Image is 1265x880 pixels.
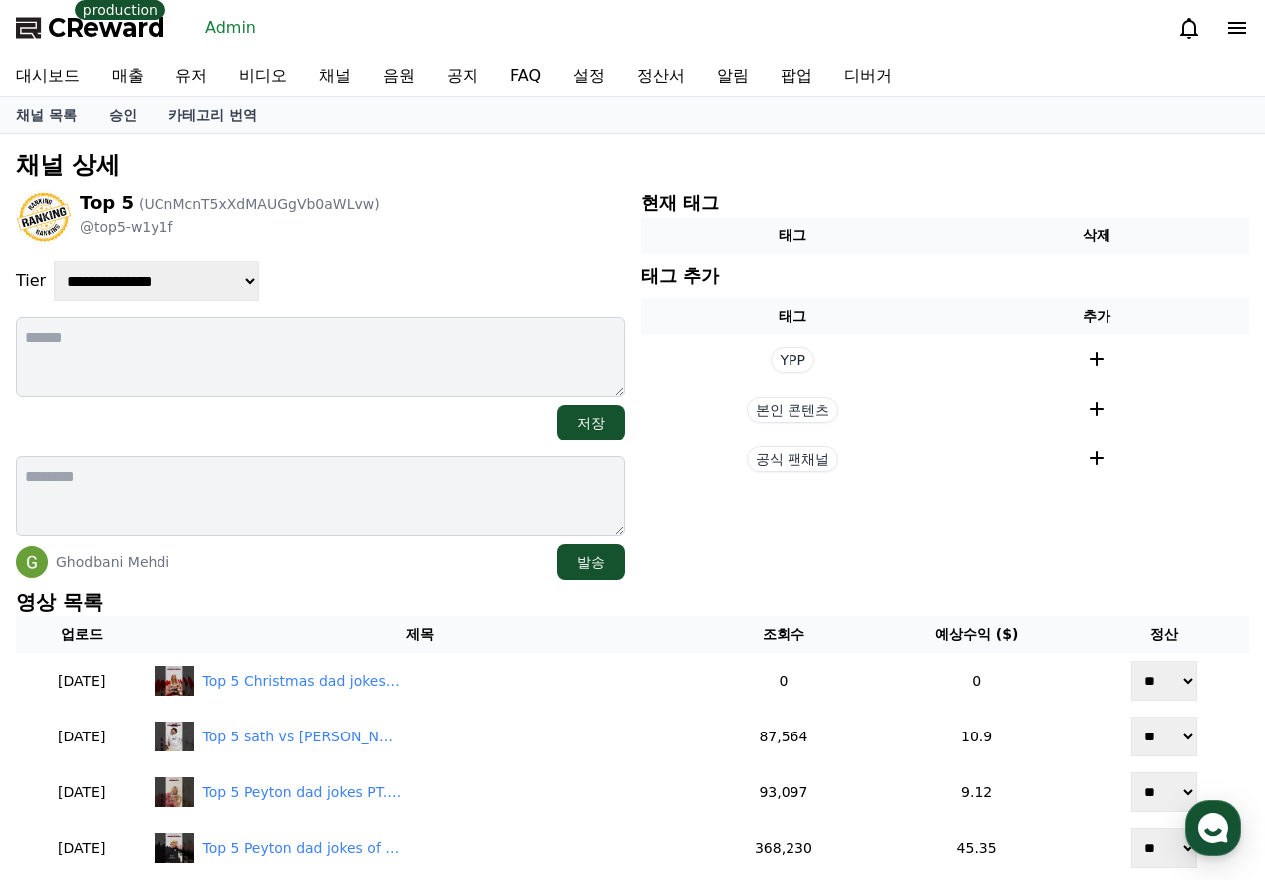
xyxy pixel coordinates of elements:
[202,671,402,692] div: Top 5 Christmas dad jokes of all time 🤣🤣🤣
[93,97,153,133] a: 승인
[223,56,303,96] a: 비디오
[701,56,765,96] a: 알림
[431,56,494,96] a: 공지
[16,546,48,578] img: Ghodbani Mehdi
[945,217,1249,254] th: 삭제
[16,269,46,293] p: Tier
[182,663,206,679] span: 대화
[828,56,908,96] a: 디버거
[16,764,147,820] td: [DATE]
[80,217,380,237] p: @top5-w1y1f
[747,397,838,423] span: 본인 콘텐츠
[765,56,828,96] a: 팝업
[159,56,223,96] a: 유저
[621,56,701,96] a: 정산서
[16,820,147,876] td: [DATE]
[153,97,273,133] a: 카테고리 번역
[202,727,402,747] div: Top 5 sath vs Matt dad jokes of all time 🤣🤣🤣
[557,405,625,440] button: 저장
[771,347,813,373] span: YPP
[197,12,264,44] a: Admin
[48,12,165,44] span: CReward
[873,709,1079,764] td: 10.9
[96,56,159,96] a: 매출
[693,820,873,876] td: 368,230
[557,56,621,96] a: 설정
[747,446,838,472] span: 공식 팬채널
[873,653,1079,709] td: 0
[16,616,147,653] th: 업로드
[641,189,1250,217] p: 현재 태그
[202,782,402,803] div: Top 5 Peyton dad jokes PT.2🤣🤣🤣🤣
[945,298,1249,335] th: 추가
[155,666,685,696] a: Top 5 Christmas dad jokes of all time 🤣🤣🤣 Top 5 Christmas dad jokes of all time 🤣🤣🤣
[641,217,945,254] th: 태그
[16,588,1249,616] p: 영상 목록
[693,764,873,820] td: 93,097
[16,653,147,709] td: [DATE]
[155,833,194,863] img: Top 5 Peyton dad jokes of all time 🤣🤣🤣🤣
[873,820,1079,876] td: 45.35
[147,616,693,653] th: 제목
[155,833,685,863] a: Top 5 Peyton dad jokes of all time 🤣🤣🤣🤣 Top 5 Peyton dad jokes of all time 🤣🤣🤣🤣
[641,298,945,335] th: 태그
[63,662,75,678] span: 홈
[139,196,380,212] span: (UCnMcnT5xXdMAUGgVb0aWLvw)
[80,192,134,213] span: Top 5
[155,777,194,807] img: Top 5 Peyton dad jokes PT.2🤣🤣🤣🤣
[56,552,169,572] p: Ghodbani Mehdi
[6,632,132,682] a: 홈
[367,56,431,96] a: 음원
[155,722,685,751] a: Top 5 sath vs Matt dad jokes of all time 🤣🤣🤣 Top 5 sath vs [PERSON_NAME] dad jokes of all time 🤣🤣🤣
[303,56,367,96] a: 채널
[873,616,1079,653] th: 예상수익 ($)
[641,262,719,290] p: 태그 추가
[693,709,873,764] td: 87,564
[16,12,165,44] a: CReward
[494,56,557,96] a: FAQ
[16,149,1249,181] p: 채널 상세
[557,544,625,580] button: 발송
[693,653,873,709] td: 0
[155,722,194,751] img: Top 5 sath vs Matt dad jokes of all time 🤣🤣🤣
[202,838,402,859] div: Top 5 Peyton dad jokes of all time 🤣🤣🤣🤣
[308,662,332,678] span: 설정
[693,616,873,653] th: 조회수
[1080,616,1249,653] th: 정산
[16,189,72,245] img: Top 5
[257,632,383,682] a: 설정
[155,666,194,696] img: Top 5 Christmas dad jokes of all time 🤣🤣🤣
[873,764,1079,820] td: 9.12
[16,709,147,764] td: [DATE]
[132,632,257,682] a: 대화
[155,777,685,807] a: Top 5 Peyton dad jokes PT.2🤣🤣🤣🤣 Top 5 Peyton dad jokes PT.2🤣🤣🤣🤣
